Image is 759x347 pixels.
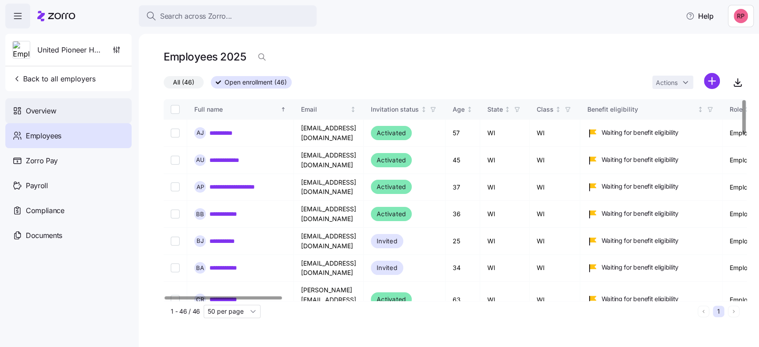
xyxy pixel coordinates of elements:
[171,307,200,316] span: 1 - 46 / 46
[26,230,62,241] span: Documents
[446,174,480,201] td: 37
[160,11,232,22] span: Search across Zorro...
[487,105,503,114] div: State
[480,120,530,147] td: WI
[446,99,480,120] th: AgeNot sorted
[530,228,580,254] td: WI
[371,105,419,114] div: Invitation status
[294,99,364,120] th: EmailNot sorted
[171,263,180,272] input: Select record 6
[377,236,398,246] span: Invited
[530,120,580,147] td: WI
[602,236,679,245] span: Waiting for benefit eligibility
[602,295,679,303] span: Waiting for benefit eligibility
[377,209,406,219] span: Activated
[698,306,709,317] button: Previous page
[446,201,480,228] td: 36
[26,105,56,117] span: Overview
[13,41,30,59] img: Employer logo
[196,297,204,303] span: C R
[679,7,721,25] button: Help
[350,106,356,113] div: Not sorted
[728,306,739,317] button: Next page
[197,130,204,136] span: A J
[377,262,398,273] span: Invited
[280,106,286,113] div: Sorted ascending
[294,120,364,147] td: [EMAIL_ADDRESS][DOMAIN_NAME]
[171,237,180,246] input: Select record 5
[555,106,561,113] div: Not sorted
[173,77,194,88] span: All (46)
[686,11,714,21] span: Help
[530,147,580,174] td: WI
[480,174,530,201] td: WI
[652,76,693,89] button: Actions
[580,99,723,120] th: Benefit eligibilityNot sorted
[196,157,205,163] span: A U
[5,173,132,198] a: Payroll
[602,209,679,218] span: Waiting for benefit eligibility
[377,182,406,192] span: Activated
[480,201,530,228] td: WI
[26,205,64,216] span: Compliance
[9,70,99,88] button: Back to all employers
[196,211,204,217] span: B B
[602,182,679,191] span: Waiting for benefit eligibility
[537,105,554,114] div: Class
[197,184,204,190] span: A P
[446,282,480,318] td: 63
[504,106,510,113] div: Not sorted
[602,155,679,164] span: Waiting for benefit eligibility
[26,130,61,141] span: Employees
[26,155,58,166] span: Zorro Pay
[446,147,480,174] td: 45
[294,228,364,254] td: [EMAIL_ADDRESS][DOMAIN_NAME]
[294,255,364,282] td: [EMAIL_ADDRESS][DOMAIN_NAME]
[171,295,180,304] input: Select record 7
[377,128,406,138] span: Activated
[294,174,364,201] td: [EMAIL_ADDRESS][DOMAIN_NAME]
[446,228,480,254] td: 25
[480,228,530,254] td: WI
[704,73,720,89] svg: add icon
[480,99,530,120] th: StateNot sorted
[194,105,279,114] div: Full name
[530,99,580,120] th: ClassNot sorted
[530,282,580,318] td: WI
[734,9,748,23] img: eedd38507f2e98b8446e6c4bda047efc
[446,120,480,147] td: 57
[294,147,364,174] td: [EMAIL_ADDRESS][DOMAIN_NAME]
[713,306,724,317] button: 1
[197,238,204,244] span: B J
[26,180,48,191] span: Payroll
[37,44,101,56] span: United Pioneer Home
[530,201,580,228] td: WI
[196,265,204,271] span: B A
[171,129,180,137] input: Select record 1
[656,80,678,86] span: Actions
[602,128,679,137] span: Waiting for benefit eligibility
[421,106,427,113] div: Not sorted
[480,282,530,318] td: WI
[12,73,96,84] span: Back to all employers
[171,156,180,165] input: Select record 2
[446,255,480,282] td: 34
[171,182,180,191] input: Select record 3
[5,198,132,223] a: Compliance
[480,147,530,174] td: WI
[466,106,473,113] div: Not sorted
[480,255,530,282] td: WI
[377,294,406,305] span: Activated
[225,77,287,88] span: Open enrollment (46)
[5,98,132,123] a: Overview
[530,174,580,201] td: WI
[301,105,349,114] div: Email
[697,106,703,113] div: Not sorted
[171,210,180,218] input: Select record 4
[453,105,465,114] div: Age
[171,105,180,114] input: Select all records
[602,263,679,272] span: Waiting for benefit eligibility
[187,99,294,120] th: Full nameSorted ascending
[5,123,132,148] a: Employees
[5,223,132,248] a: Documents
